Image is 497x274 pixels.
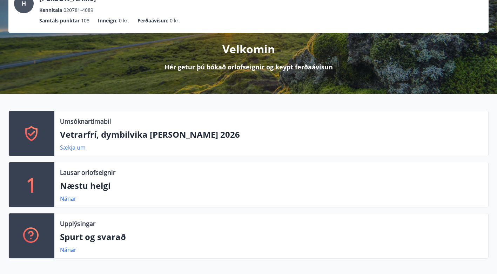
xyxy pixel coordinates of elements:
[63,6,93,14] span: 020781-4089
[60,246,76,254] a: Nánar
[98,17,117,25] p: Inneign :
[164,62,333,71] p: Hér getur þú bókað orlofseignir og keypt ferðaávísun
[39,6,62,14] p: Kennitala
[39,17,80,25] p: Samtals punktar
[60,195,76,203] a: Nánar
[26,171,37,198] p: 1
[60,231,483,243] p: Spurt og svarað
[119,17,129,25] span: 0 kr.
[60,180,483,192] p: Næstu helgi
[60,117,111,126] p: Umsóknartímabil
[170,17,180,25] span: 0 kr.
[81,17,89,25] span: 108
[60,144,86,151] a: Sækja um
[222,41,275,57] p: Velkomin
[60,168,115,177] p: Lausar orlofseignir
[137,17,168,25] p: Ferðaávísun :
[60,129,483,141] p: Vetrarfrí, dymbilvika [PERSON_NAME] 2026
[60,219,95,228] p: Upplýsingar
